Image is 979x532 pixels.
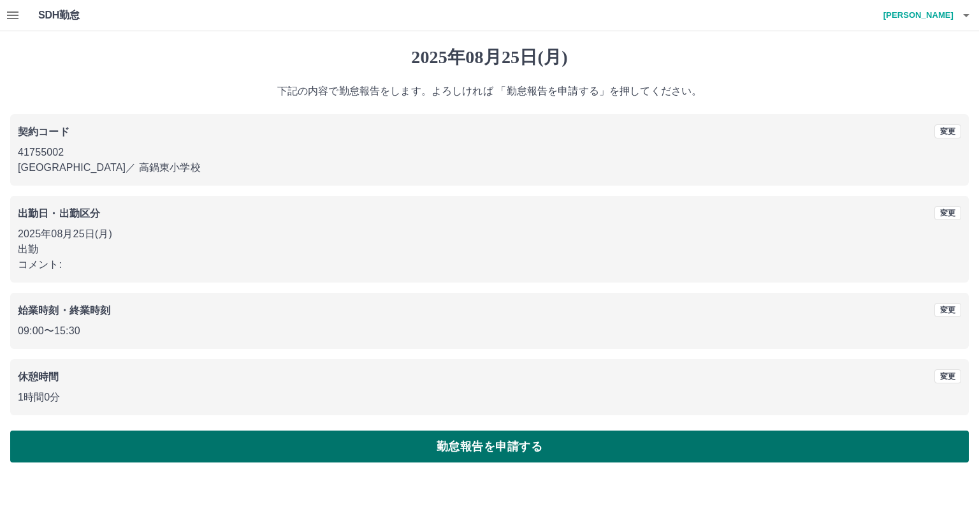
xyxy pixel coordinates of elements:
h1: 2025年08月25日(月) [10,47,969,68]
p: 下記の内容で勤怠報告をします。よろしければ 「勤怠報告を申請する」を押してください。 [10,84,969,99]
button: 変更 [934,206,961,220]
button: 勤怠報告を申請する [10,431,969,462]
p: 1時間0分 [18,390,961,405]
p: 出勤 [18,242,961,257]
b: 契約コード [18,126,69,137]
p: 2025年08月25日(月) [18,226,961,242]
p: 09:00 〜 15:30 [18,323,961,339]
button: 変更 [934,303,961,317]
b: 休憩時間 [18,371,59,382]
b: 出勤日・出勤区分 [18,208,100,219]
button: 変更 [934,124,961,138]
b: 始業時刻・終業時刻 [18,305,110,316]
p: コメント: [18,257,961,272]
button: 変更 [934,369,961,383]
p: 41755002 [18,145,961,160]
p: [GEOGRAPHIC_DATA] ／ 高鍋東小学校 [18,160,961,175]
